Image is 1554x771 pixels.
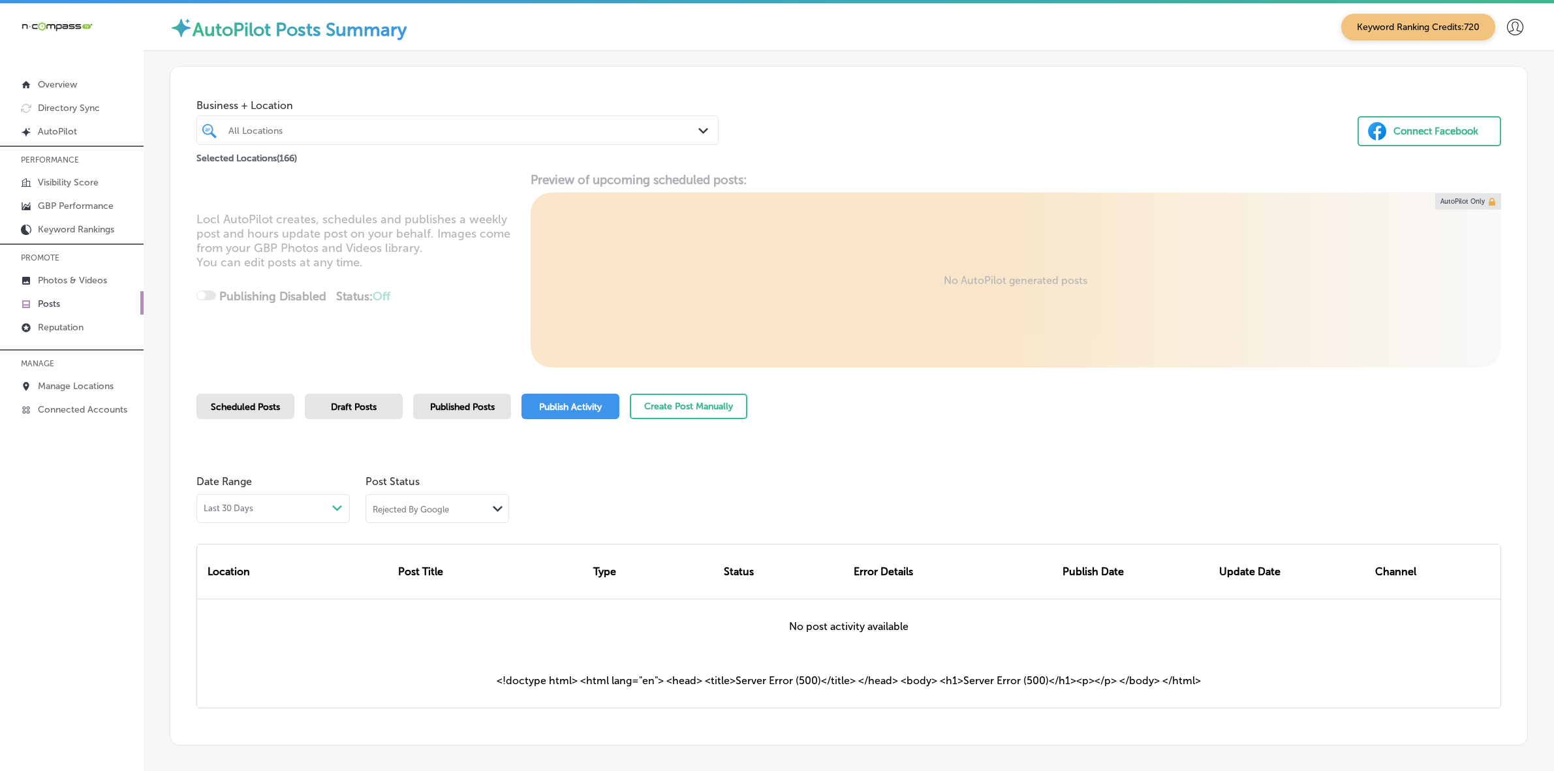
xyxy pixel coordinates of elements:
[430,401,495,413] span: Published Posts
[1393,121,1478,141] div: Connect Facebook
[38,200,114,212] p: GBP Performance
[588,544,719,599] div: Type
[38,126,77,137] p: AutoPilot
[1358,116,1501,146] button: Connect Facebook
[1057,544,1214,599] div: Publish Date
[365,475,509,488] span: Post Status
[196,148,297,164] p: Selected Locations ( 166 )
[719,544,849,599] div: Status
[197,653,1500,708] div: <!doctype html> <html lang="en"> <head> <title>Server Error (500)</title> </head> <body> <h1>Serv...
[38,275,107,286] p: Photos & Videos
[630,394,747,419] button: Create Post Manually
[197,544,393,599] div: Location
[38,79,77,90] p: Overview
[21,20,93,33] img: 660ab0bf-5cc7-4cb8-ba1c-48b5ae0f18e60NCTV_CLogo_TV_Black_-500x88.png
[373,503,449,514] div: Rejected By Google
[1214,544,1371,599] div: Update Date
[38,322,84,333] p: Reputation
[393,544,589,599] div: Post Title
[38,381,114,392] p: Manage Locations
[170,16,193,39] img: autopilot-icon
[196,99,719,112] span: Business + Location
[38,404,127,415] p: Connected Accounts
[196,475,252,488] label: Date Range
[211,401,280,413] span: Scheduled Posts
[38,102,100,114] p: Directory Sync
[204,503,253,514] span: Last 30 Days
[197,599,1500,653] div: No post activity available
[193,19,407,40] label: AutoPilot Posts Summary
[1341,14,1495,40] span: Keyword Ranking Credits: 720
[331,401,377,413] span: Draft Posts
[38,224,114,235] p: Keyword Rankings
[228,125,700,136] div: All Locations
[38,298,60,309] p: Posts
[38,177,99,188] p: Visibility Score
[539,401,602,413] span: Publish Activity
[848,544,1057,599] div: Error Details
[1370,544,1487,599] div: Channel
